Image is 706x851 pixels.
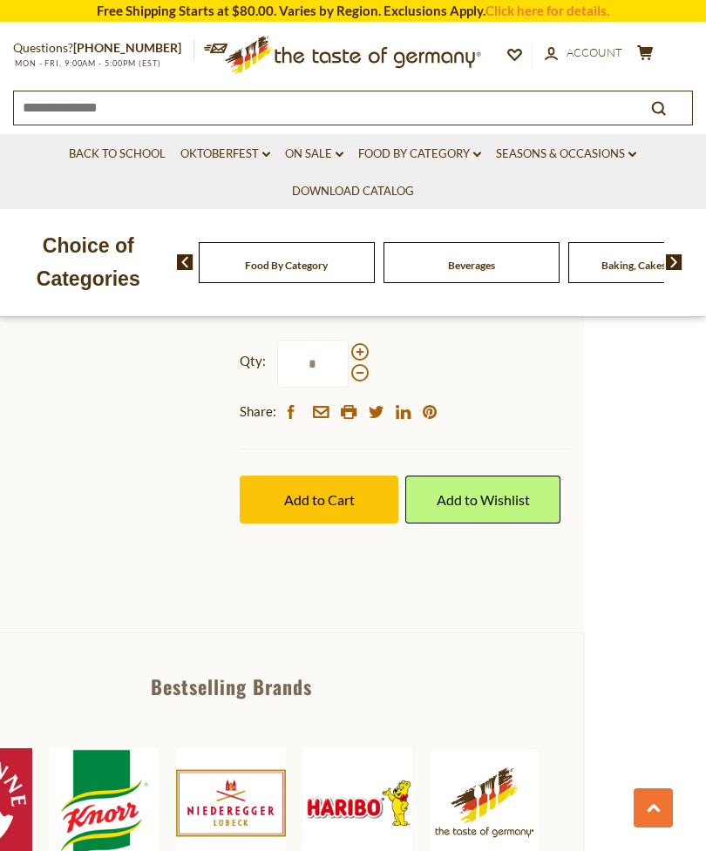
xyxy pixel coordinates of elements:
a: Account [545,44,622,63]
span: Add to Cart [284,491,355,508]
input: Qty: [277,340,349,388]
a: Oktoberfest [180,145,270,164]
a: Add to Wishlist [405,476,560,523]
p: Questions? [13,37,194,59]
a: [PHONE_NUMBER] [73,40,181,55]
a: Food By Category [358,145,481,164]
span: Account [567,45,622,59]
span: Share: [240,401,276,422]
a: Food By Category [245,259,328,272]
img: next arrow [666,254,682,270]
a: Back to School [69,145,166,164]
span: MON - FRI, 9:00AM - 5:00PM (EST) [13,58,161,68]
a: Download Catalog [292,182,414,201]
button: Add to Cart [240,476,398,523]
a: Seasons & Occasions [496,145,636,164]
img: previous arrow [177,254,193,270]
a: On Sale [285,145,343,164]
a: Beverages [448,259,495,272]
strong: Qty: [240,350,266,372]
a: Click here for details. [485,3,609,18]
